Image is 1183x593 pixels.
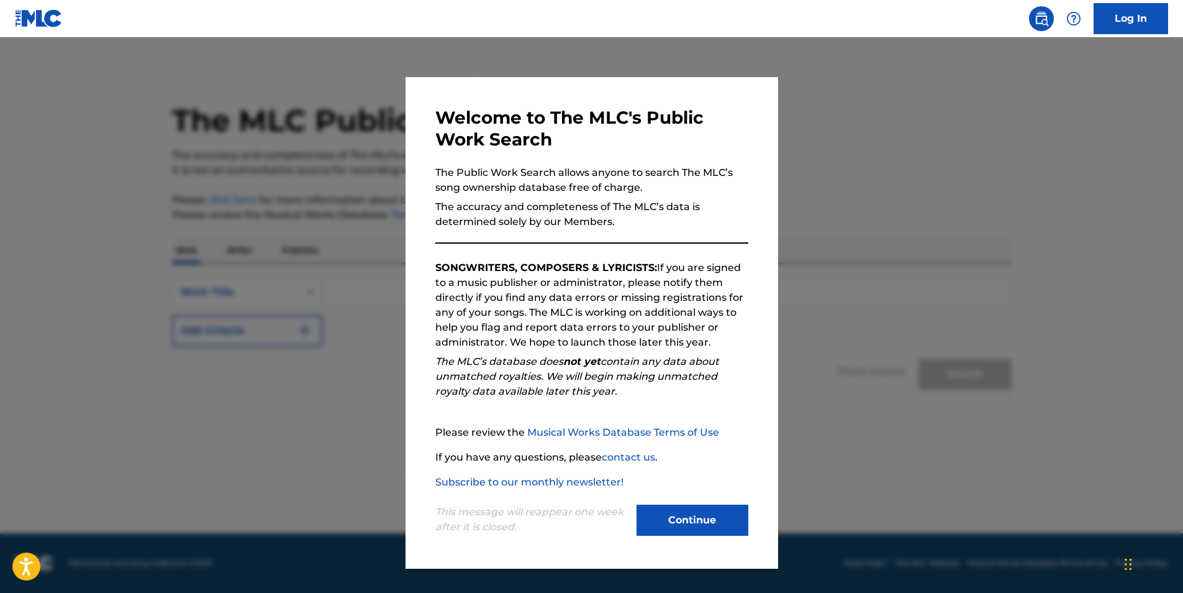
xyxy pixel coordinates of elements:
[435,505,629,535] p: This message will reappear one week after it is closed.
[435,107,748,150] h3: Welcome to The MLC's Public Work Search
[435,450,748,465] p: If you have any questions, please .
[1061,6,1086,31] div: Help
[1034,11,1049,26] img: search
[1094,3,1168,34] a: Log In
[527,426,719,438] a: Musical Works Database Terms of Use
[563,356,601,367] strong: not yet
[1029,6,1054,31] a: Public Search
[15,9,63,27] img: MLC Logo
[602,451,655,463] a: contact us
[637,505,748,536] button: Continue
[1125,546,1132,583] div: Drag
[1066,11,1081,26] img: help
[435,260,748,350] p: If you are signed to a music publisher or administrator, please notify them directly if you find ...
[435,356,719,397] em: The MLC’s database does contain any data about unmatched royalties. We will begin making unmatche...
[435,476,623,488] a: Subscribe to our monthly newsletter!
[435,200,748,229] p: The accuracy and completeness of The MLC’s data is determined solely by our Members.
[435,262,657,274] strong: SONGWRITERS, COMPOSERS & LYRICISTS:
[435,165,748,195] p: The Public Work Search allows anyone to search The MLC’s song ownership database free of charge.
[1121,533,1183,593] iframe: Chat Widget
[435,425,748,440] p: Please review the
